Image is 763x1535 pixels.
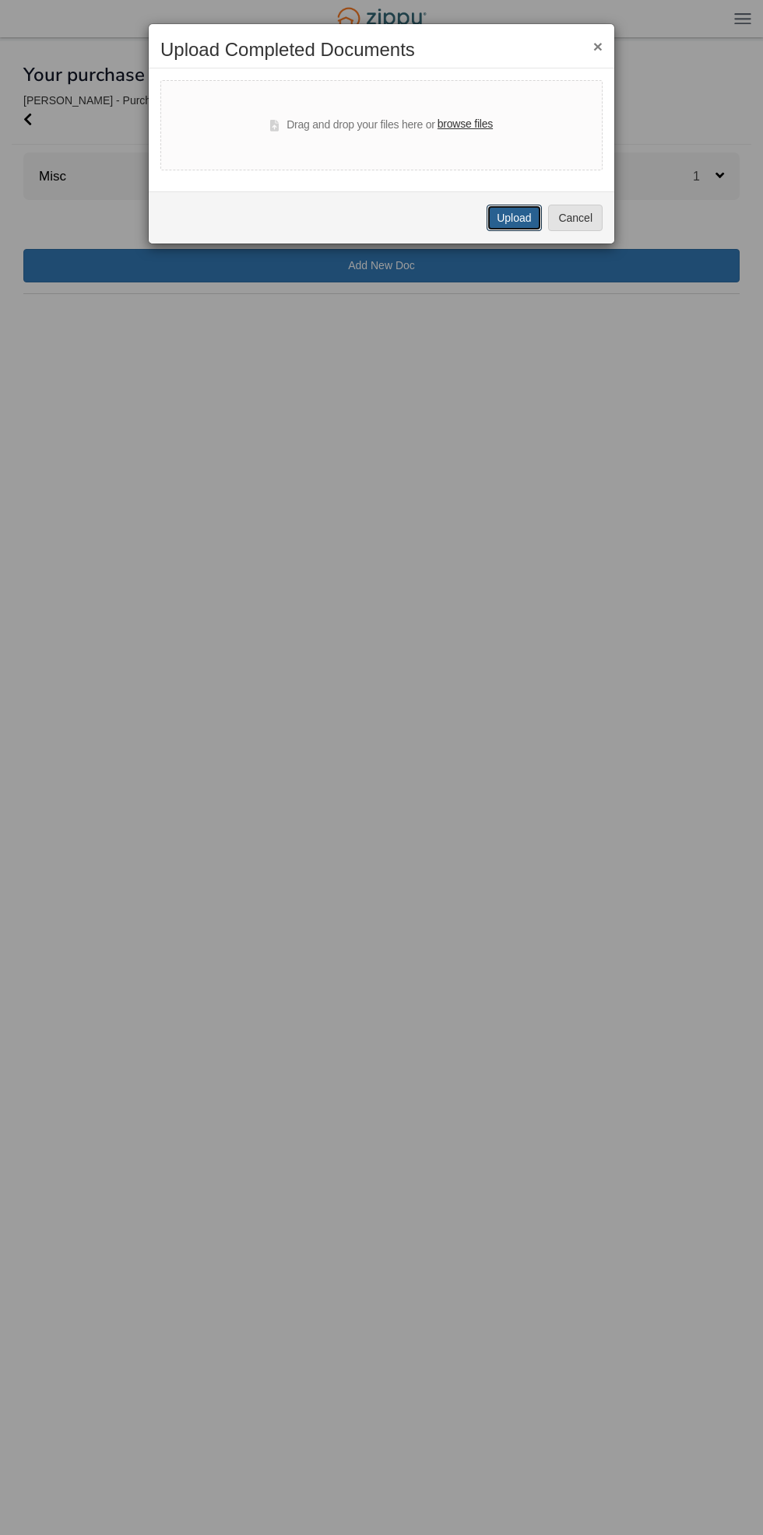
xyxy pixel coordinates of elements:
button: Cancel [548,205,603,231]
button: × [593,38,603,54]
div: Drag and drop your files here or [270,116,493,135]
h2: Upload Completed Documents [160,40,603,60]
label: browse files [438,116,493,133]
button: Upload [487,205,541,231]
